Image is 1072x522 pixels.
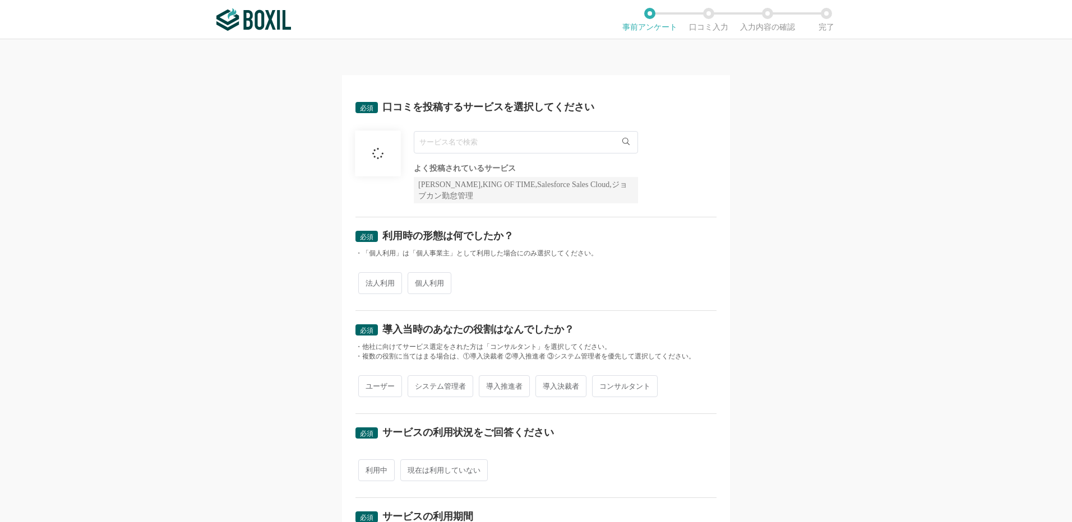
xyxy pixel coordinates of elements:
span: システム管理者 [408,375,473,397]
span: 導入推進者 [479,375,530,397]
span: 現在は利用していない [400,459,488,481]
span: コンサルタント [592,375,658,397]
div: [PERSON_NAME],KING OF TIME,Salesforce Sales Cloud,ジョブカン勤怠管理 [414,177,638,203]
span: 導入決裁者 [535,375,586,397]
span: 必須 [360,233,373,241]
span: 必須 [360,327,373,334]
span: 法人利用 [358,272,402,294]
input: サービス名で検索 [414,131,638,153]
li: 入力内容の確認 [738,8,797,31]
li: 事前アンケート [620,8,679,31]
img: ボクシルSaaS_ロゴ [216,8,291,31]
div: ・複数の役割に当てはまる場合は、①導入決裁者 ②導入推進者 ③システム管理者を優先して選択してください。 [355,352,717,361]
li: 口コミ入力 [679,8,738,31]
div: ・他社に向けてサービス選定をされた方は「コンサルタント」を選択してください。 [355,342,717,352]
span: 個人利用 [408,272,451,294]
div: 口コミを投稿するサービスを選択してください [382,102,594,112]
span: ユーザー [358,375,402,397]
span: 必須 [360,514,373,521]
div: よく投稿されているサービス [414,165,638,173]
div: サービスの利用期間 [382,511,473,521]
li: 完了 [797,8,856,31]
span: 必須 [360,104,373,112]
div: ・「個人利用」は「個人事業主」として利用した場合にのみ選択してください。 [355,249,717,258]
span: 必須 [360,430,373,437]
span: 利用中 [358,459,395,481]
div: 利用時の形態は何でしたか？ [382,231,514,241]
div: 導入当時のあなたの役割はなんでしたか？ [382,324,574,334]
div: サービスの利用状況をご回答ください [382,427,554,437]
